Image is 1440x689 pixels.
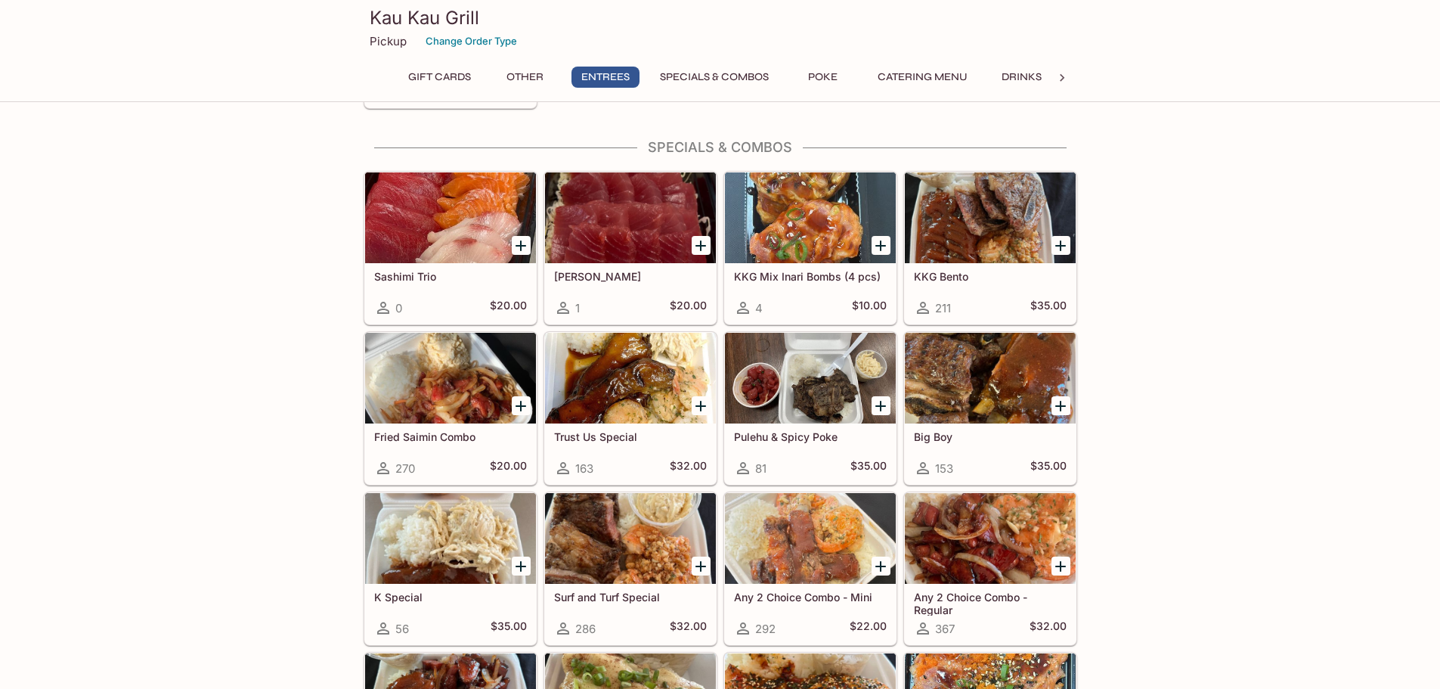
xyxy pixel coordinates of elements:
a: Any 2 Choice Combo - Mini292$22.00 [724,492,897,645]
h5: KKG Mix Inari Bombs (4 pcs) [734,270,887,283]
button: Add Trust Us Special [692,396,711,415]
a: Big Boy153$35.00 [904,332,1076,485]
h5: $35.00 [850,459,887,477]
span: 153 [935,461,953,476]
h5: $20.00 [670,299,707,317]
div: Trust Us Special [545,333,716,424]
h5: $22.00 [850,619,887,638]
span: 286 [575,622,596,636]
h3: Kau Kau Grill [370,6,1071,29]
h5: [PERSON_NAME] [554,270,707,283]
h5: Any 2 Choice Combo - Regular [914,591,1067,616]
button: Add Fried Saimin Combo [512,396,531,415]
h5: Any 2 Choice Combo - Mini [734,591,887,604]
div: Fried Saimin Combo [365,333,536,424]
h5: Big Boy [914,430,1067,443]
h5: Sashimi Trio [374,270,527,283]
div: K Special [365,493,536,584]
a: [PERSON_NAME]1$20.00 [544,172,717,324]
h5: Pulehu & Spicy Poke [734,430,887,443]
h4: Specials & Combos [364,139,1077,156]
a: Surf and Turf Special286$32.00 [544,492,717,645]
a: Trust Us Special163$32.00 [544,332,717,485]
button: Catering Menu [869,67,976,88]
span: 1 [575,301,580,315]
a: K Special56$35.00 [364,492,537,645]
span: 0 [395,301,402,315]
button: Entrees [571,67,639,88]
div: Surf and Turf Special [545,493,716,584]
h5: $20.00 [490,299,527,317]
div: KKG Mix Inari Bombs (4 pcs) [725,172,896,263]
h5: $35.00 [491,619,527,638]
h5: $10.00 [852,299,887,317]
h5: $35.00 [1030,299,1067,317]
span: 211 [935,301,951,315]
button: Add Surf and Turf Special [692,557,711,576]
div: Ahi Sashimi [545,172,716,263]
button: Specials & Combos [652,67,777,88]
p: Pickup [370,34,407,48]
div: KKG Bento [905,172,1076,263]
span: 81 [755,461,766,476]
h5: $32.00 [1030,619,1067,638]
h5: $32.00 [670,459,707,477]
span: 163 [575,461,593,476]
a: Pulehu & Spicy Poke81$35.00 [724,332,897,485]
div: Sashimi Trio [365,172,536,263]
span: 367 [935,622,955,636]
span: 56 [395,622,409,636]
h5: Surf and Turf Special [554,591,707,604]
a: KKG Bento211$35.00 [904,172,1076,324]
button: Add KKG Mix Inari Bombs (4 pcs) [872,236,890,255]
button: Add Pulehu & Spicy Poke [872,396,890,415]
h5: KKG Bento [914,270,1067,283]
a: KKG Mix Inari Bombs (4 pcs)4$10.00 [724,172,897,324]
span: 4 [755,301,763,315]
button: Poke [789,67,857,88]
h5: $20.00 [490,459,527,477]
button: Add Any 2 Choice Combo - Mini [872,557,890,576]
div: Pulehu & Spicy Poke [725,333,896,424]
h5: K Special [374,591,527,604]
a: Any 2 Choice Combo - Regular367$32.00 [904,492,1076,645]
div: Big Boy [905,333,1076,424]
a: Fried Saimin Combo270$20.00 [364,332,537,485]
button: Drinks [988,67,1056,88]
button: Add Any 2 Choice Combo - Regular [1051,557,1070,576]
button: Change Order Type [419,29,524,53]
button: Add Big Boy [1051,396,1070,415]
div: Any 2 Choice Combo - Regular [905,493,1076,584]
button: Add KKG Bento [1051,236,1070,255]
button: Gift Cards [400,67,479,88]
button: Other [491,67,559,88]
h5: $32.00 [670,619,707,638]
button: Add K Special [512,557,531,576]
button: Add Sashimi Trio [512,236,531,255]
span: 292 [755,622,776,636]
button: Add Ahi Sashimi [692,236,711,255]
h5: Fried Saimin Combo [374,430,527,443]
div: Any 2 Choice Combo - Mini [725,493,896,584]
a: Sashimi Trio0$20.00 [364,172,537,324]
h5: $35.00 [1030,459,1067,477]
h5: Trust Us Special [554,430,707,443]
span: 270 [395,461,415,476]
